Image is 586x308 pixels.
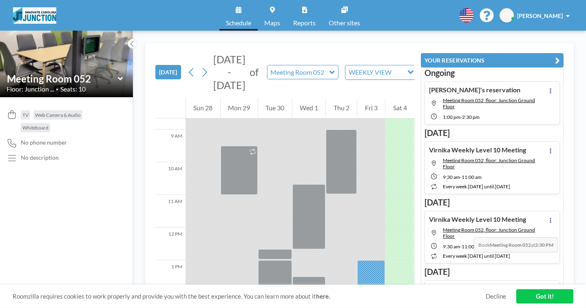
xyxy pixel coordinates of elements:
h3: Ongoing [425,68,560,78]
div: 11 AM [155,195,186,228]
span: Reports [293,20,316,26]
span: Roomzilla requires cookies to work properly and provide you with the best experience. You can lea... [13,292,486,300]
span: Meeting Room 052, floor: Junction Ground Floor [443,97,535,109]
span: Other sites [329,20,360,26]
div: Mon 29 [221,98,258,118]
span: Maps [264,20,280,26]
span: 11:00 AM [462,174,482,180]
h4: Virnika Weekly Level 10 Meeting [429,215,526,223]
b: 2:30 PM [535,242,553,248]
span: Schedule [226,20,251,26]
span: No phone number [21,139,67,146]
div: Sat 4 [385,98,414,118]
span: - [460,243,462,250]
span: - [460,174,462,180]
div: 10 AM [155,162,186,195]
div: 12 PM [155,228,186,260]
span: Meeting Room 052, floor: Junction Ground Floor [443,227,535,239]
span: Meeting Room 052, floor: Junction Ground Floor [443,157,535,170]
span: 9:30 AM [443,243,460,250]
div: Fri 3 [357,98,385,118]
a: Decline [486,292,506,300]
a: Got it! [516,289,573,304]
div: Thu 2 [326,98,357,118]
span: of [250,66,259,78]
div: 1 PM [155,260,186,293]
div: Search for option [345,65,416,79]
button: YOUR RESERVATIONS [421,53,564,67]
input: Meeting Room 052 [268,65,330,79]
img: organization-logo [13,7,56,24]
h4: Virnika Weekly Level 10 Meeting [429,146,526,154]
span: every week [DATE] until [DATE] [443,183,510,190]
h3: [DATE] [425,267,560,277]
span: Floor: Junction ... [7,85,54,93]
span: Seats: 10 [60,85,86,93]
h4: [PERSON_NAME]'s reservation [429,86,520,94]
h3: [DATE] [425,128,560,138]
span: 11:00 AM [462,243,482,250]
input: Search for option [394,67,402,78]
span: TV [22,112,29,118]
input: Meeting Room 052 [7,73,118,85]
span: WEEKLY VIEW [347,67,393,78]
button: [DATE] [155,65,181,79]
span: 2:30 PM [462,114,480,120]
div: Tue 30 [258,98,292,118]
span: 9:30 AM [443,174,460,180]
span: - [460,114,462,120]
span: [PERSON_NAME] [517,12,563,19]
span: [DATE] - [DATE] [213,53,245,91]
span: Whiteboard [22,125,49,131]
div: No description [21,154,59,161]
span: every week [DATE] until [DATE] [443,253,510,259]
span: • [56,87,58,92]
a: here. [316,292,330,300]
span: Web Camera & Audio [35,112,81,118]
h3: [DATE] [425,197,560,208]
span: Book at [474,237,558,252]
div: 9 AM [155,129,186,162]
div: Wed 1 [292,98,326,118]
span: CD [503,12,511,19]
div: Sun 28 [186,98,220,118]
b: Meeting Room 052 [490,242,531,248]
span: 1:00 PM [443,114,460,120]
